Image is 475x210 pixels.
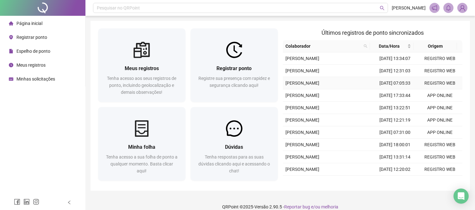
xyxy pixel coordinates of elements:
td: APP ONLINE [417,114,462,126]
th: Origem [414,40,457,52]
span: Data/Hora [372,43,406,50]
td: [DATE] 13:22:51 [372,102,417,114]
span: notification [432,5,437,11]
td: [DATE] 07:10:26 [372,176,417,188]
span: [PERSON_NAME] [285,167,319,172]
td: APP ONLINE [417,89,462,102]
span: Espelho de ponto [16,49,50,54]
span: left [67,200,72,205]
span: Últimos registros de ponto sincronizados [322,29,424,36]
span: [PERSON_NAME] [392,4,426,11]
span: clock-circle [9,63,13,67]
span: bell [446,5,451,11]
span: Minhas solicitações [16,76,55,81]
td: [DATE] 12:31:03 [372,65,417,77]
span: Versão [254,204,268,209]
span: search [362,41,369,51]
span: Meus registros [125,65,159,71]
span: Página inicial [16,21,42,26]
a: DúvidasTenha respostas para as suas dúvidas clicando aqui e acessando o chat! [191,107,278,181]
span: home [9,21,13,26]
span: [PERSON_NAME] [285,117,319,123]
td: APP ONLINE [417,102,462,114]
img: 87951 [458,3,467,13]
td: [DATE] 17:33:44 [372,89,417,102]
span: [PERSON_NAME] [285,130,319,135]
td: [DATE] 12:21:19 [372,114,417,126]
span: [PERSON_NAME] [285,81,319,86]
div: Open Intercom Messenger [453,189,469,204]
span: Tenha acesso aos seus registros de ponto, incluindo geolocalização e demais observações! [107,76,176,95]
td: REGISTRO WEB [417,151,462,163]
span: Dúvidas [225,144,243,150]
span: linkedin [23,199,30,205]
span: [PERSON_NAME] [285,68,319,73]
span: [PERSON_NAME] [285,56,319,61]
td: [DATE] 13:31:14 [372,151,417,163]
td: REGISTRO WEB [417,163,462,176]
span: facebook [14,199,20,205]
span: search [364,44,367,48]
td: REGISTRO WEB [417,77,462,89]
span: Colaborador [285,43,361,50]
span: [PERSON_NAME] [285,142,319,147]
span: file [9,49,13,53]
td: [DATE] 07:05:33 [372,77,417,89]
span: Meus registros [16,63,46,68]
a: Meus registrosTenha acesso aos seus registros de ponto, incluindo geolocalização e demais observa... [98,28,185,102]
span: search [380,6,384,10]
span: [PERSON_NAME] [285,154,319,159]
span: [PERSON_NAME] [285,93,319,98]
span: Tenha acesso a sua folha de ponto a qualquer momento. Basta clicar aqui! [106,154,178,173]
span: Reportar bug e/ou melhoria [284,204,338,209]
td: REGISTRO WEB [417,65,462,77]
span: [PERSON_NAME] [285,105,319,110]
td: REGISTRO WEB [417,52,462,65]
span: schedule [9,77,13,81]
span: Registrar ponto [16,35,47,40]
span: Registre sua presença com rapidez e segurança clicando aqui! [198,76,270,88]
a: Minha folhaTenha acesso a sua folha de ponto a qualquer momento. Basta clicar aqui! [98,107,185,181]
td: REGISTRO WEB [417,139,462,151]
span: Registrar ponto [216,65,252,71]
td: [DATE] 12:20:02 [372,163,417,176]
td: REGISTRO WEB [417,176,462,188]
td: APP ONLINE [417,126,462,139]
td: [DATE] 13:34:07 [372,52,417,65]
th: Data/Hora [370,40,414,52]
a: Registrar pontoRegistre sua presença com rapidez e segurança clicando aqui! [191,28,278,102]
span: Tenha respostas para as suas dúvidas clicando aqui e acessando o chat! [198,154,270,173]
span: instagram [33,199,39,205]
td: [DATE] 07:31:00 [372,126,417,139]
td: [DATE] 18:00:01 [372,139,417,151]
span: environment [9,35,13,39]
span: Minha folha [128,144,155,150]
